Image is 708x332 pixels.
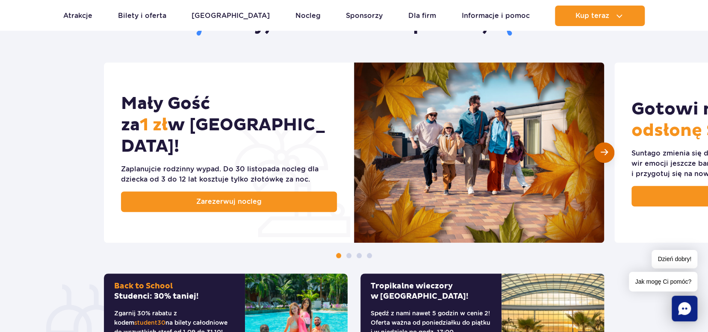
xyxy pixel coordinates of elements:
[354,62,604,243] img: Mały Gość za 1&nbsp;zł w&nbsp;Suntago Village!
[629,272,697,291] span: Jak mogę Ci pomóc?
[346,6,383,26] a: Sponsorzy
[371,281,491,302] h2: Tropikalne wieczory w [GEOGRAPHIC_DATA]!
[121,93,337,157] h2: Mały Gość za w [GEOGRAPHIC_DATA]!
[134,319,165,326] span: student30
[114,281,235,302] h2: Studenci: 30% taniej!
[63,6,92,26] a: Atrakcje
[652,250,697,268] span: Dzień dobry!
[121,191,337,212] a: Zarezerwuj nocleg
[555,6,645,26] button: Kup teraz
[594,142,614,163] div: Następny slajd
[121,164,337,185] div: Zaplanujcie rodzinny wypad. Do 30 listopada nocleg dla dziecka od 3 do 12 lat kosztuje tylko złot...
[196,197,262,207] span: Zarezerwuj nocleg
[461,6,529,26] a: Informacje i pomoc
[575,12,609,20] span: Kup teraz
[295,6,321,26] a: Nocleg
[408,6,436,26] a: Dla firm
[140,115,168,136] span: 1 zł
[672,296,697,321] div: Chat
[114,281,173,291] span: Back to School
[192,6,270,26] a: [GEOGRAPHIC_DATA]
[118,6,166,26] a: Bilety i oferta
